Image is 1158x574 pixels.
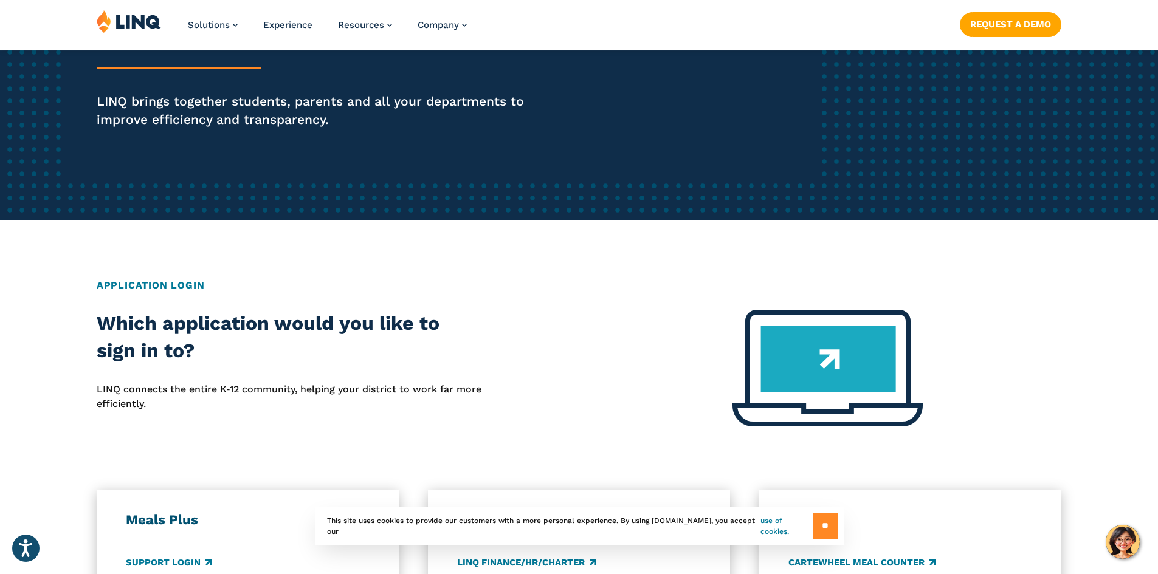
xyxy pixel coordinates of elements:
[960,10,1061,36] nav: Button Navigation
[263,19,312,30] a: Experience
[760,515,812,537] a: use of cookies.
[97,10,161,33] img: LINQ | K‑12 Software
[338,19,392,30] a: Resources
[315,507,844,545] div: This site uses cookies to provide our customers with a more personal experience. By using [DOMAIN...
[338,19,384,30] span: Resources
[97,278,1061,293] h2: Application Login
[188,19,238,30] a: Solutions
[418,19,467,30] a: Company
[97,382,482,412] p: LINQ connects the entire K‑12 community, helping your district to work far more efficiently.
[97,310,482,365] h2: Which application would you like to sign in to?
[188,19,230,30] span: Solutions
[97,92,543,129] p: LINQ brings together students, parents and all your departments to improve efficiency and transpa...
[960,12,1061,36] a: Request a Demo
[1106,525,1140,559] button: Hello, have a question? Let’s chat.
[418,19,459,30] span: Company
[126,511,370,528] h3: Meals Plus
[788,511,1033,528] h3: Colyar
[188,10,467,50] nav: Primary Navigation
